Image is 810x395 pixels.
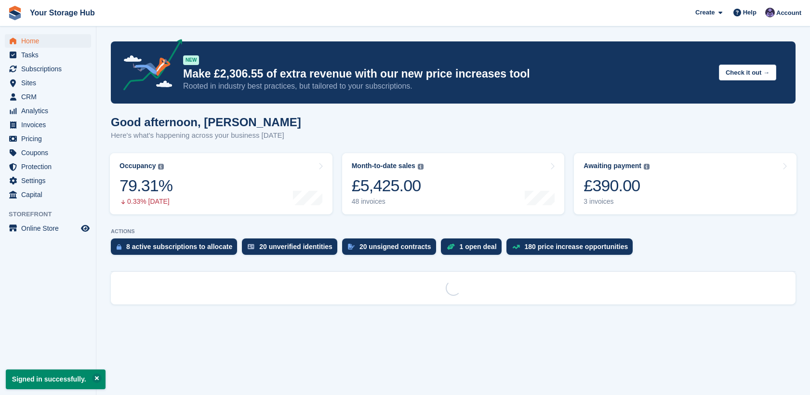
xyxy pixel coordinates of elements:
a: menu [5,118,91,132]
a: menu [5,188,91,201]
img: price-adjustments-announcement-icon-8257ccfd72463d97f412b2fc003d46551f7dbcb40ab6d574587a9cd5c0d94... [115,39,183,94]
a: menu [5,48,91,62]
button: Check it out → [719,65,776,80]
span: Account [776,8,801,18]
a: menu [5,90,91,104]
div: £390.00 [584,176,650,196]
span: Tasks [21,48,79,62]
div: 20 unsigned contracts [359,243,431,250]
a: menu [5,76,91,90]
img: Liam Beddard [765,8,775,17]
span: Storefront [9,210,96,219]
span: Online Store [21,222,79,235]
a: menu [5,160,91,173]
a: menu [5,132,91,145]
a: menu [5,104,91,118]
p: Make £2,306.55 of extra revenue with our new price increases tool [183,67,711,81]
div: 20 unverified identities [259,243,332,250]
div: 0.33% [DATE] [120,197,173,206]
a: menu [5,62,91,76]
a: 8 active subscriptions to allocate [111,238,242,260]
p: Rooted in industry best practices, but tailored to your subscriptions. [183,81,711,92]
div: 48 invoices [352,197,424,206]
a: Awaiting payment £390.00 3 invoices [574,153,797,214]
span: Sites [21,76,79,90]
a: 180 price increase opportunities [506,238,638,260]
p: ACTIONS [111,228,796,235]
div: 180 price increase opportunities [525,243,628,250]
span: Protection [21,160,79,173]
a: 20 unsigned contracts [342,238,441,260]
a: Preview store [80,223,91,234]
span: Create [695,8,715,17]
img: verify_identity-adf6edd0f0f0b5bbfe63781bf79b02c33cf7c696d77639b501bdc392416b5a36.svg [248,244,254,250]
a: menu [5,222,91,235]
div: Occupancy [120,162,156,170]
img: contract_signature_icon-13c848040528278c33f63329250d36e43548de30e8caae1d1a13099fd9432cc5.svg [348,244,355,250]
span: Subscriptions [21,62,79,76]
div: Awaiting payment [584,162,641,170]
div: 8 active subscriptions to allocate [126,243,232,250]
div: 79.31% [120,176,173,196]
a: menu [5,174,91,187]
img: icon-info-grey-7440780725fd019a000dd9b08b2336e03edf1995a4989e88bcd33f0948082b44.svg [158,164,164,170]
a: 20 unverified identities [242,238,342,260]
span: Settings [21,174,79,187]
span: Help [743,8,757,17]
div: £5,425.00 [352,176,424,196]
a: Month-to-date sales £5,425.00 48 invoices [342,153,565,214]
span: Capital [21,188,79,201]
span: CRM [21,90,79,104]
p: Here's what's happening across your business [DATE] [111,130,301,141]
img: active_subscription_to_allocate_icon-d502201f5373d7db506a760aba3b589e785aa758c864c3986d89f69b8ff3... [117,244,121,250]
span: Home [21,34,79,48]
img: price_increase_opportunities-93ffe204e8149a01c8c9dc8f82e8f89637d9d84a8eef4429ea346261dce0b2c0.svg [512,245,520,249]
img: stora-icon-8386f47178a22dfd0bd8f6a31ec36ba5ce8667c1dd55bd0f319d3a0aa187defe.svg [8,6,22,20]
img: icon-info-grey-7440780725fd019a000dd9b08b2336e03edf1995a4989e88bcd33f0948082b44.svg [644,164,650,170]
h1: Good afternoon, [PERSON_NAME] [111,116,301,129]
div: 1 open deal [460,243,497,250]
span: Invoices [21,118,79,132]
p: Signed in successfully. [6,369,106,389]
div: NEW [183,55,199,65]
img: icon-info-grey-7440780725fd019a000dd9b08b2336e03edf1995a4989e88bcd33f0948082b44.svg [418,164,424,170]
a: 1 open deal [441,238,506,260]
a: menu [5,34,91,48]
span: Analytics [21,104,79,118]
span: Coupons [21,146,79,159]
a: Your Storage Hub [26,5,99,21]
div: Month-to-date sales [352,162,415,170]
div: 3 invoices [584,197,650,206]
img: deal-1b604bf984904fb50ccaf53a9ad4b4a5d6e5aea283cecdc64d6e3604feb123c2.svg [447,243,455,250]
a: menu [5,146,91,159]
span: Pricing [21,132,79,145]
a: Occupancy 79.31% 0.33% [DATE] [110,153,332,214]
